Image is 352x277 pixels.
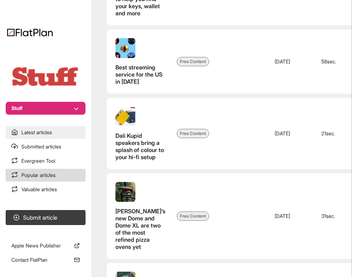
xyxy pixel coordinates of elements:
a: Popular articles [6,169,86,182]
button: Stuff [6,102,86,115]
a: Best streaming service for the US in [DATE] [115,38,165,85]
a: Evergreen Tool [6,155,86,167]
td: [DATE] [269,98,316,169]
span: Gozney’s new Dome and Dome XL are two of the most refined pizza ovens yet [115,208,165,250]
img: Logo [7,28,53,36]
a: Submitted articles [6,140,86,153]
span: Dali Kupid speakers bring a splash of colour to your hi-fi setup [115,132,165,161]
button: Submit article [6,210,86,225]
span: [PERSON_NAME]’s new Dome and Dome XL are two of the most refined pizza ovens yet [115,208,165,250]
span: Best streaming service for the US in 2025 [115,64,165,85]
a: Apple News Publisher [6,239,86,252]
td: [DATE] [269,173,316,259]
img: Dali Kupid speakers bring a splash of colour to your hi-fi setup [115,106,135,126]
span: Free Content [177,211,209,221]
img: Gozney’s new Dome and Dome XL are two of the most refined pizza ovens yet [115,182,135,202]
span: Free Content [177,57,209,66]
a: Latest articles [6,126,86,139]
span: Best streaming service for the US in [DATE] [115,64,162,85]
a: Dali Kupid speakers bring a splash of colour to your hi-fi setup [115,106,165,161]
span: Free Content [177,129,209,138]
img: Publication Logo [10,66,81,88]
a: Valuable articles [6,183,86,196]
a: [PERSON_NAME]’s new Dome and Dome XL are two of the most refined pizza ovens yet [115,182,165,250]
td: [DATE] [269,30,316,94]
img: Best streaming service for the US in 2025 [115,38,135,58]
span: Dali Kupid speakers bring a splash of colour to your hi-fi setup [115,132,164,161]
a: Contact FlatPlan [6,254,86,266]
